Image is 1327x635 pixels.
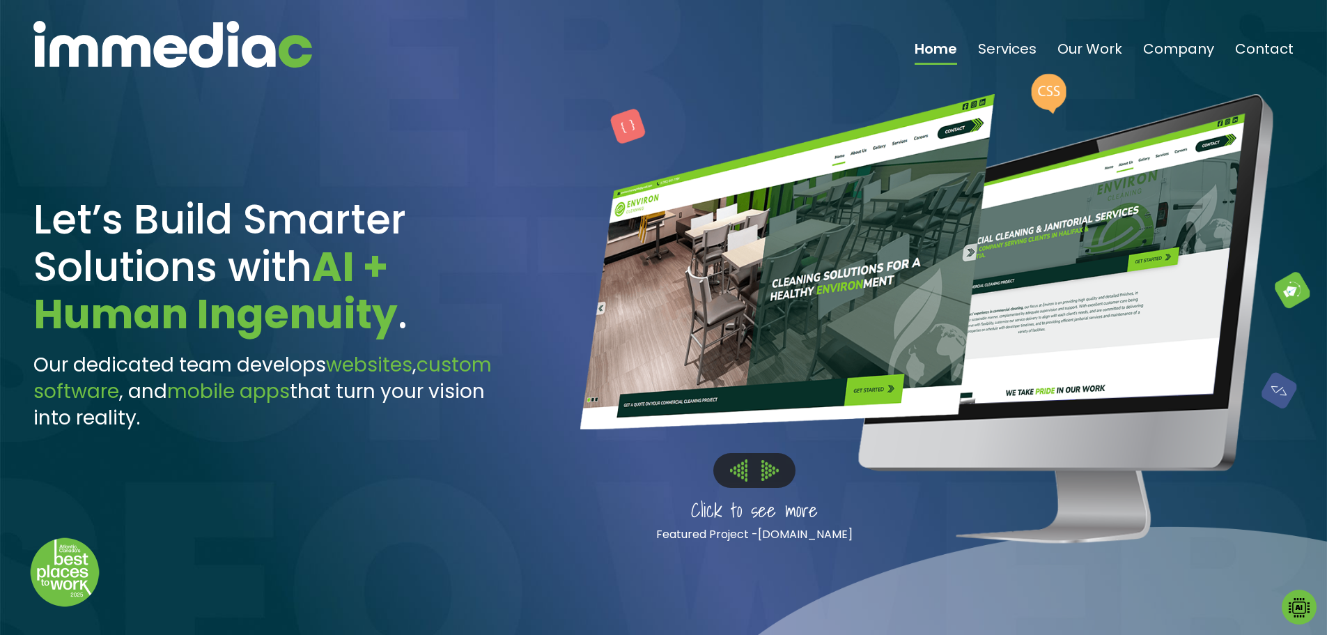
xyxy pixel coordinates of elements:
[33,196,511,338] h1: Let’s Build Smarter Solutions with .
[915,42,957,65] a: Home
[33,351,492,405] span: custom software
[580,94,995,429] img: Environ Cleaning
[1235,42,1294,65] a: Contact
[33,21,312,68] img: immediac
[730,459,747,481] img: Left%20Arrow.png
[879,113,1245,409] img: Environ Cleaning
[1057,42,1122,65] a: Our Work
[33,238,398,342] span: AI + Human Ingenuity
[1143,42,1214,65] a: Company
[580,495,929,526] p: Click to see more
[33,352,511,431] h3: Our dedicated team develops , , and that turn your vision into reality.
[758,526,853,542] a: [DOMAIN_NAME]
[1275,272,1310,308] img: Green%20Block.png
[30,537,100,607] img: Down
[978,42,1037,65] a: Services
[761,460,779,480] img: Right%20Arrow.png
[580,526,929,544] p: Featured Project -
[1262,373,1297,409] img: Blue%20Block.png
[167,378,290,405] span: mobile apps
[326,351,412,378] span: websites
